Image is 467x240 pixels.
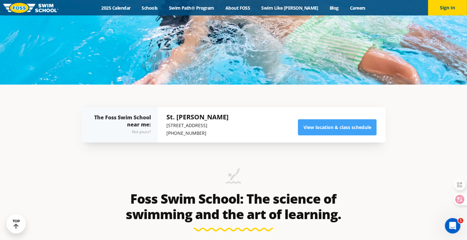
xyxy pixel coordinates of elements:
span: 1 [458,218,463,223]
div: TOP [13,219,20,229]
h2: Foss Swim School: The science of swimming and the art of learning. [114,191,353,222]
a: Swim Like [PERSON_NAME] [256,5,324,11]
h5: St. [PERSON_NAME] [166,113,229,122]
img: icon-swimming-diving-2.png [226,168,241,188]
a: About FOSS [220,5,256,11]
div: The Foss Swim School near me: [94,114,151,136]
iframe: Intercom live chat [445,218,461,234]
img: FOSS Swim School Logo [3,3,58,13]
p: [STREET_ADDRESS] [166,122,229,129]
a: 2025 Calendar [96,5,136,11]
a: Swim Path® Program [163,5,220,11]
a: Blog [324,5,344,11]
div: Not yours? [94,128,151,136]
a: Careers [344,5,371,11]
p: [PHONE_NUMBER] [166,129,229,137]
a: View location & class schedule [298,119,377,135]
a: Schools [136,5,163,11]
